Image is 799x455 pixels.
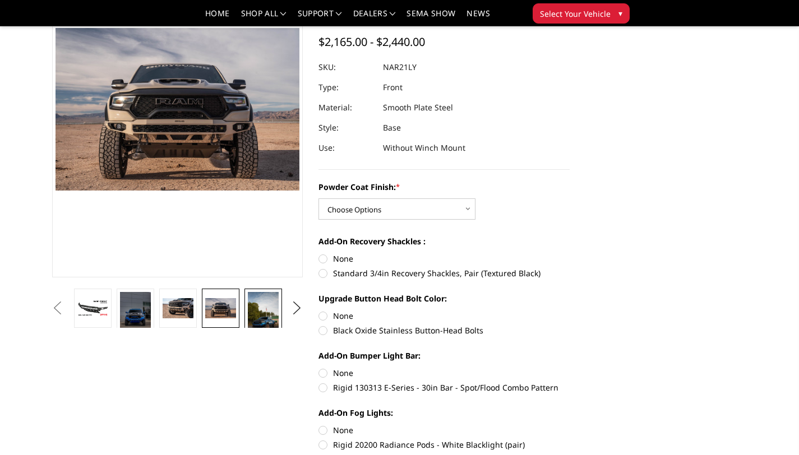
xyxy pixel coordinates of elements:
a: shop all [241,10,287,26]
dd: Base [383,118,401,138]
a: Home [205,10,229,26]
span: $2,165.00 - $2,440.00 [318,34,425,49]
label: Add-On Fog Lights: [318,407,570,419]
dt: Material: [318,97,375,118]
a: Dealers [353,10,396,26]
a: Support [298,10,342,26]
dt: Style: [318,118,375,138]
dd: Front [383,77,403,97]
img: 2021-2024 Ram 1500 TRX - Freedom Series - Base Front Bumper (non-winch) [120,292,150,337]
label: Black Oxide Stainless Button-Head Bolts [318,324,570,336]
img: 2021-2024 Ram 1500 TRX - Freedom Series - Base Front Bumper (non-winch) [205,298,235,318]
span: Select Your Vehicle [540,8,611,20]
button: Next [289,300,306,317]
dt: Use: [318,138,375,158]
label: None [318,310,570,322]
label: None [318,424,570,436]
button: Select Your Vehicle [533,3,630,24]
a: SEMA Show [407,10,455,26]
label: Powder Coat Finish: [318,181,570,193]
label: Add-On Bumper Light Bar: [318,350,570,361]
span: ▾ [618,7,622,19]
label: Rigid 20200 Radiance Pods - White Blacklight (pair) [318,439,570,451]
dd: Without Winch Mount [383,138,465,158]
dt: Type: [318,77,375,97]
label: Standard 3/4in Recovery Shackles, Pair (Textured Black) [318,267,570,279]
img: 2021-2024 Ram 1500 TRX - Freedom Series - Base Front Bumper (non-winch) [248,292,278,346]
img: 2021-2024 Ram 1500 TRX - Freedom Series - Base Front Bumper (non-winch) [163,298,193,318]
dd: Smooth Plate Steel [383,97,453,118]
a: News [467,10,489,26]
label: Add-On Recovery Shackles : [318,235,570,247]
dd: NAR21LY [383,57,417,77]
label: Rigid 130313 E-Series - 30in Bar - Spot/Flood Combo Pattern [318,382,570,393]
dt: SKU: [318,57,375,77]
label: None [318,253,570,264]
button: Previous [49,300,66,317]
label: Upgrade Button Head Bolt Color: [318,292,570,304]
label: None [318,367,570,379]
